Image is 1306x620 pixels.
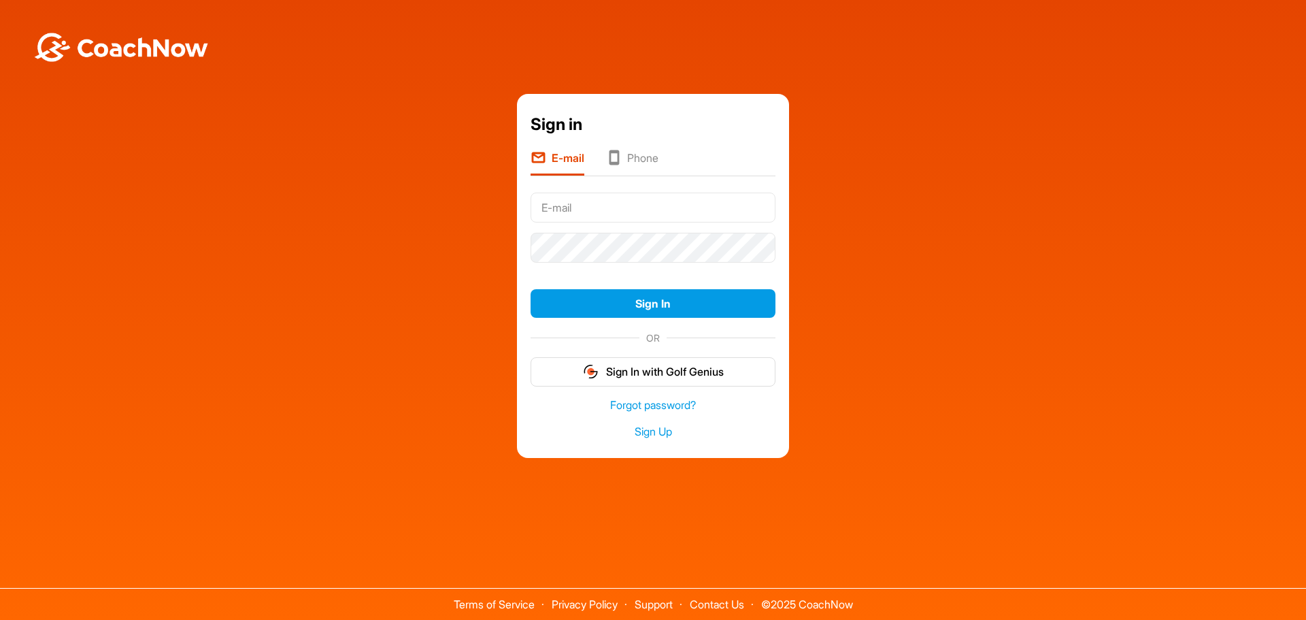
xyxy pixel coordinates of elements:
[33,33,210,62] img: BwLJSsUCoWCh5upNqxVrqldRgqLPVwmV24tXu5FoVAoFEpwwqQ3VIfuoInZCoVCoTD4vwADAC3ZFMkVEQFDAAAAAElFTkSuQmCC
[639,331,667,345] span: OR
[531,357,775,387] button: Sign In with Golf Genius
[635,598,673,611] a: Support
[531,150,584,176] li: E-mail
[531,424,775,440] a: Sign Up
[754,589,860,610] span: © 2025 CoachNow
[531,112,775,137] div: Sign in
[454,598,535,611] a: Terms of Service
[582,363,599,380] img: gg_logo
[690,598,744,611] a: Contact Us
[531,289,775,319] button: Sign In
[531,193,775,223] input: E-mail
[531,397,775,413] a: Forgot password?
[606,150,658,176] li: Phone
[552,598,618,611] a: Privacy Policy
